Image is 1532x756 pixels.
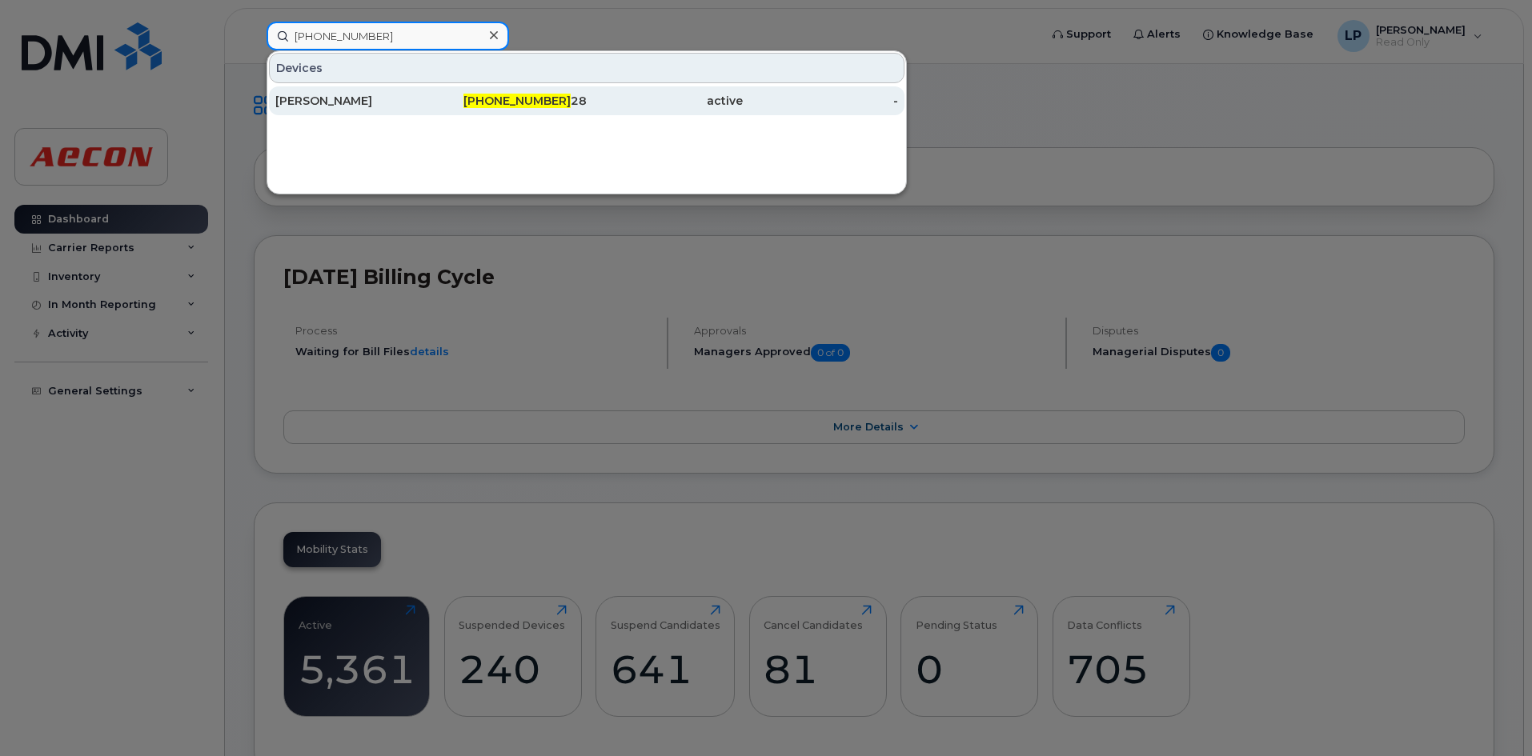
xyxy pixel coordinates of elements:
[269,86,904,115] a: [PERSON_NAME][PHONE_NUMBER]28active-
[269,53,904,83] div: Devices
[743,93,899,109] div: -
[587,93,743,109] div: active
[431,93,588,109] div: 28
[463,94,571,108] span: [PHONE_NUMBER]
[275,93,431,109] div: [PERSON_NAME]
